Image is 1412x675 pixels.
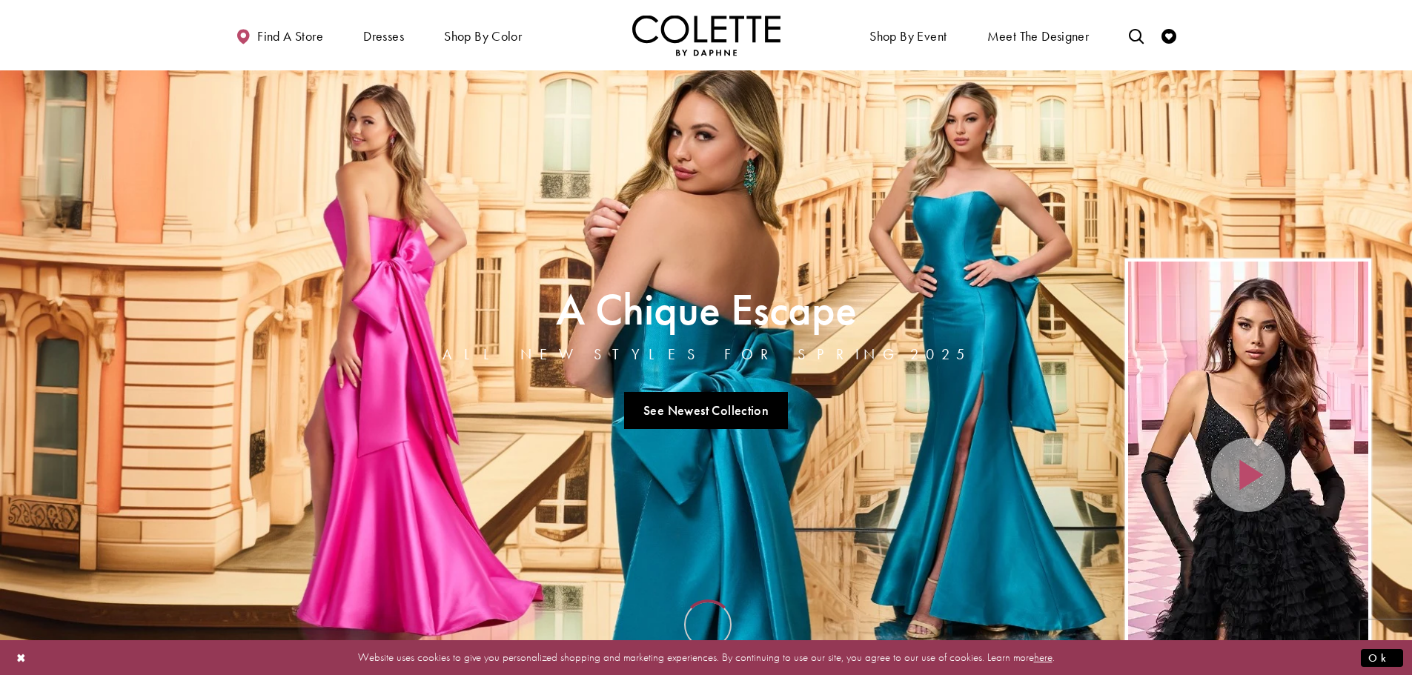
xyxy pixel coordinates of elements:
[624,392,789,429] a: See Newest Collection A Chique Escape All New Styles For Spring 2025
[984,15,1093,56] a: Meet the designer
[9,645,34,671] button: Close Dialog
[1158,15,1180,56] a: Check Wishlist
[866,15,950,56] span: Shop By Event
[1361,648,1403,667] button: Submit Dialog
[632,15,780,56] a: Visit Home Page
[1034,650,1053,665] a: here
[359,15,408,56] span: Dresses
[440,15,526,56] span: Shop by color
[232,15,327,56] a: Find a store
[632,15,780,56] img: Colette by Daphne
[363,29,404,44] span: Dresses
[444,29,522,44] span: Shop by color
[107,648,1305,668] p: Website uses cookies to give you personalized shopping and marketing experiences. By continuing t...
[869,29,947,44] span: Shop By Event
[1125,15,1147,56] a: Toggle search
[438,386,975,435] ul: Slider Links
[987,29,1090,44] span: Meet the designer
[257,29,323,44] span: Find a store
